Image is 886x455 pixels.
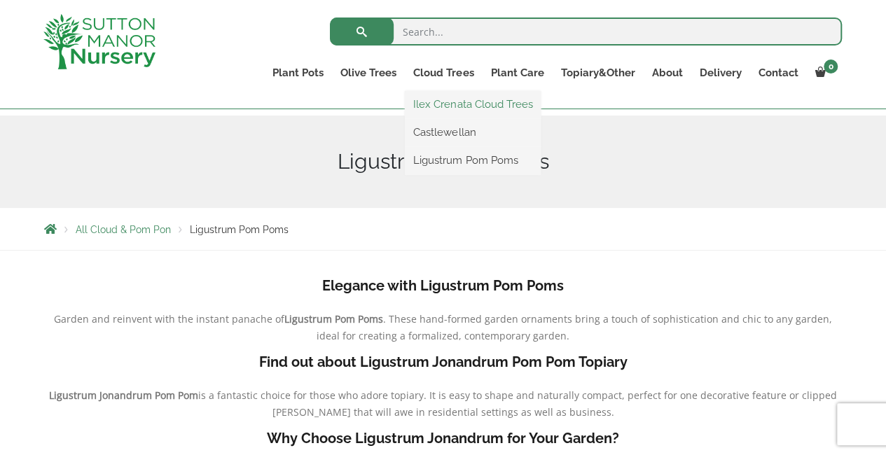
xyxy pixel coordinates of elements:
[267,430,619,447] b: Why Choose Ligustrum Jonandrum for Your Garden?
[332,63,405,83] a: Olive Trees
[44,149,843,174] h1: Ligustrum Pom Poms
[643,63,691,83] a: About
[691,63,749,83] a: Delivery
[322,277,564,294] b: Elegance with Ligustrum Pom Poms
[190,224,289,235] span: Ligustrum Pom Poms
[749,63,806,83] a: Contact
[264,63,332,83] a: Plant Pots
[317,312,832,342] span: . These hand-formed garden ornaments bring a touch of sophistication and chic to any garden, idea...
[482,63,552,83] a: Plant Care
[552,63,643,83] a: Topiary&Other
[405,150,541,171] a: Ligustrum Pom Poms
[54,312,284,325] span: Garden and reinvent with the instant panache of
[76,224,171,235] a: All Cloud & Pom Pon
[49,388,198,402] b: Ligustrum Jonandrum Pom Pom
[405,63,482,83] a: Cloud Trees
[198,388,837,419] span: is a fantastic choice for those who adore topiary. It is easy to shape and naturally compact, per...
[44,223,843,234] nav: Breadcrumbs
[284,312,383,325] b: Ligustrum Pom Poms
[405,122,541,143] a: Castlewellan
[43,14,155,69] img: logo
[405,94,541,115] a: Ilex Crenata Cloud Trees
[259,353,628,370] b: Find out about Ligustrum Jonandrum Pom Pom Topiary
[806,63,842,83] a: 0
[330,17,842,45] input: Search...
[824,59,838,73] span: 0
